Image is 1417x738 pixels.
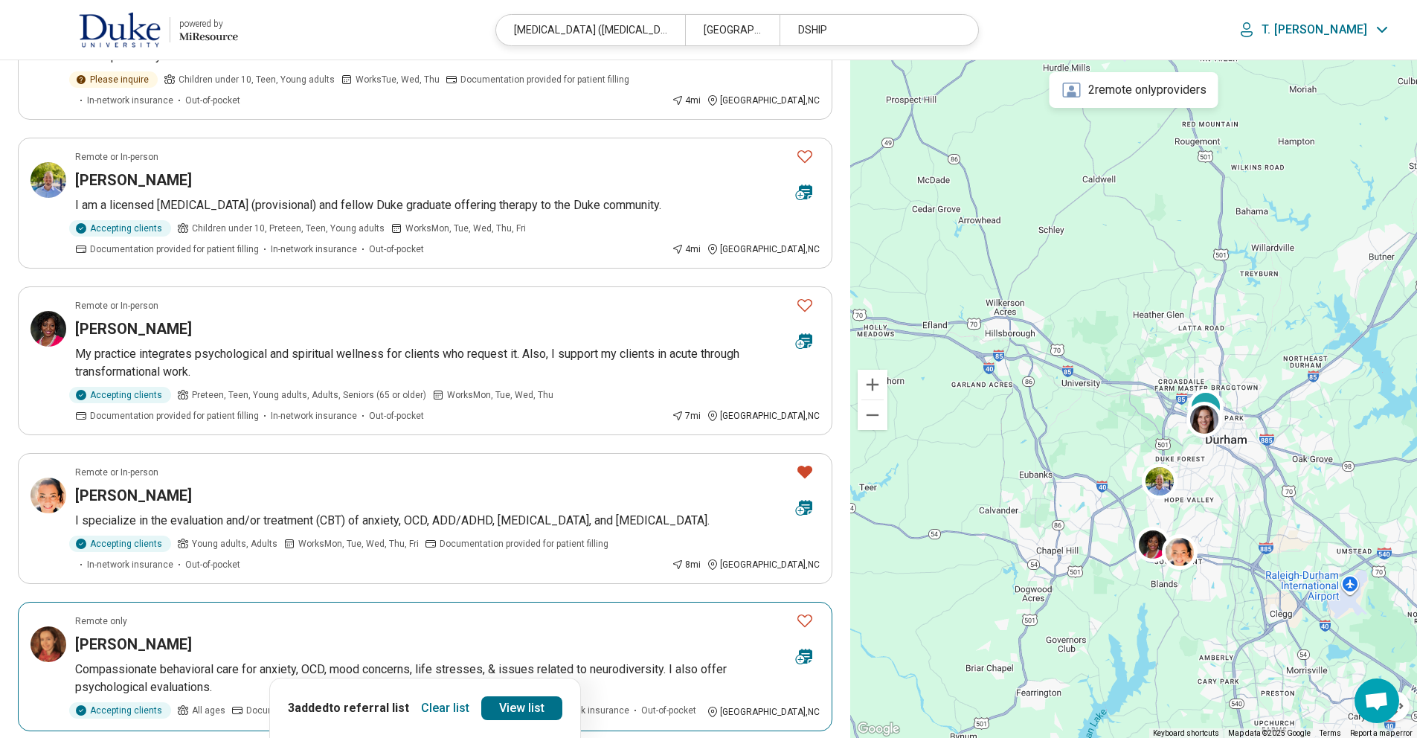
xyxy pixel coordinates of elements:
[75,196,820,214] p: I am a licensed [MEDICAL_DATA] (provisional) and fellow Duke graduate offering therapy to the Duk...
[69,71,158,88] div: Please inquire
[69,220,171,237] div: Accepting clients
[298,537,419,551] span: Works Mon, Tue, Wed, Thu, Fri
[271,243,357,256] span: In-network insurance
[75,512,820,530] p: I specialize in the evaluation and/or treatment (CBT) of anxiety, OCD, ADD/ADHD, [MEDICAL_DATA], ...
[672,558,701,571] div: 8 mi
[415,696,475,720] button: Clear list
[641,704,696,717] span: Out-of-pocket
[356,73,440,86] span: Works Tue, Wed, Thu
[75,318,192,339] h3: [PERSON_NAME]
[75,170,192,190] h3: [PERSON_NAME]
[1262,22,1367,37] p: T. [PERSON_NAME]
[192,388,426,402] span: Preteen, Teen, Young adults, Adults, Seniors (65 or older)
[75,615,127,628] p: Remote only
[1355,678,1399,723] div: Open chat
[707,558,820,571] div: [GEOGRAPHIC_DATA] , NC
[672,94,701,107] div: 4 mi
[192,537,277,551] span: Young adults, Adults
[75,150,158,164] p: Remote or In-person
[790,290,820,321] button: Favorite
[1320,729,1341,737] a: Terms (opens in new tab)
[672,409,701,423] div: 7 mi
[329,701,409,715] span: to referral list
[75,661,820,696] p: Compassionate behavioral care for anxiety, OCD, mood concerns, life stresses, & issues related to...
[460,73,629,86] span: Documentation provided for patient filling
[69,702,171,719] div: Accepting clients
[75,485,192,506] h3: [PERSON_NAME]
[1050,72,1218,108] div: 2 remote only providers
[1228,729,1311,737] span: Map data ©2025 Google
[707,409,820,423] div: [GEOGRAPHIC_DATA] , NC
[707,705,820,719] div: [GEOGRAPHIC_DATA] , NC
[79,12,161,48] img: Duke University
[707,243,820,256] div: [GEOGRAPHIC_DATA] , NC
[672,243,701,256] div: 4 mi
[369,409,424,423] span: Out-of-pocket
[192,704,225,717] span: All ages
[271,409,357,423] span: In-network insurance
[185,558,240,571] span: Out-of-pocket
[75,466,158,479] p: Remote or In-person
[75,345,820,381] p: My practice integrates psychological and spiritual wellness for clients who request it. Also, I s...
[246,704,415,717] span: Documentation provided for patient filling
[24,12,238,48] a: Duke Universitypowered by
[369,243,424,256] span: Out-of-pocket
[288,699,409,717] p: 3 added
[405,222,526,235] span: Works Mon, Tue, Wed, Thu, Fri
[179,73,335,86] span: Children under 10, Teen, Young adults
[447,388,553,402] span: Works Mon, Tue, Wed, Thu
[90,409,259,423] span: Documentation provided for patient filling
[858,370,887,400] button: Zoom in
[858,400,887,430] button: Zoom out
[481,696,562,720] a: View list
[185,94,240,107] span: Out-of-pocket
[75,299,158,312] p: Remote or In-person
[790,141,820,172] button: Favorite
[87,558,173,571] span: In-network insurance
[192,222,385,235] span: Children under 10, Preteen, Teen, Young adults
[179,17,238,31] div: powered by
[69,536,171,552] div: Accepting clients
[440,537,608,551] span: Documentation provided for patient filling
[685,15,780,45] div: [GEOGRAPHIC_DATA]
[75,634,192,655] h3: [PERSON_NAME]
[496,15,685,45] div: [MEDICAL_DATA] ([MEDICAL_DATA]), [MEDICAL_DATA]
[780,15,968,45] div: DSHIP
[790,457,820,487] button: Favorite
[1188,389,1224,425] div: 2
[87,94,173,107] span: In-network insurance
[69,387,171,403] div: Accepting clients
[790,606,820,636] button: Favorite
[707,94,820,107] div: [GEOGRAPHIC_DATA] , NC
[1350,729,1413,737] a: Report a map error
[90,243,259,256] span: Documentation provided for patient filling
